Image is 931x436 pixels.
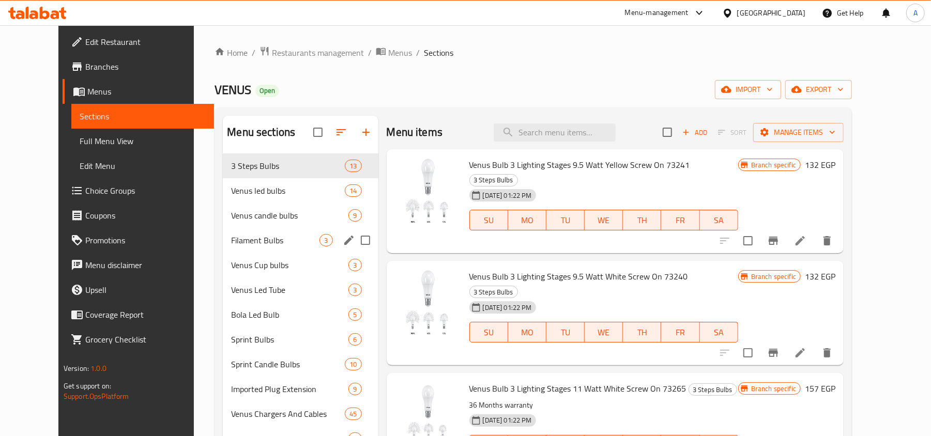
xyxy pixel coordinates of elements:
a: Branches [63,54,214,79]
span: 14 [345,186,361,196]
a: Full Menu View [71,129,214,153]
span: Manage items [761,126,835,139]
button: Add section [354,120,378,145]
span: Menus [87,85,206,98]
span: Branch specific [747,384,800,394]
span: SU [474,213,504,228]
button: Branch-specific-item [761,340,786,365]
button: delete [815,228,840,253]
span: Filament Bulbs [231,234,319,246]
a: Menu disclaimer [63,253,214,277]
a: Menus [63,79,214,104]
span: Grocery Checklist [85,333,206,346]
div: items [319,234,332,246]
button: edit [341,232,357,248]
div: [GEOGRAPHIC_DATA] [737,7,805,19]
span: FR [665,213,695,228]
span: Get support on: [64,379,111,393]
span: 9 [349,384,361,394]
span: [DATE] 01:22 PM [479,303,536,313]
span: Sprint Bulbs [231,333,348,346]
button: export [785,80,852,99]
span: Coverage Report [85,308,206,321]
span: import [723,83,773,96]
button: TH [623,210,661,230]
span: Sort sections [329,120,354,145]
div: Imported Plug Extension9 [223,377,378,401]
span: Add [681,127,709,138]
div: items [345,408,361,420]
a: Edit Restaurant [63,29,214,54]
span: TH [627,325,657,340]
a: Support.OpsPlatform [64,390,129,403]
div: 3 Steps Bulbs [469,286,518,298]
button: SU [469,210,508,230]
span: 3 Steps Bulbs [470,286,517,298]
span: Edit Restaurant [85,36,206,48]
span: Branch specific [747,160,800,170]
h6: 132 EGP [805,158,835,172]
span: TH [627,213,657,228]
span: Open [255,86,279,95]
span: SA [704,213,734,228]
span: A [913,7,918,19]
div: Venus candle bulbs9 [223,203,378,228]
li: / [416,46,420,59]
span: Add item [678,124,711,141]
span: Venus Bulb 3 Lighting Stages 11 Watt White Screw On 73265 [469,381,686,396]
span: Branches [85,60,206,73]
span: [DATE] 01:22 PM [479,191,536,200]
button: delete [815,340,840,365]
span: TU [551,325,581,340]
button: Manage items [753,123,844,142]
button: FR [661,322,699,342]
a: Sections [71,104,214,129]
span: WE [589,213,619,228]
h2: Menu items [387,124,443,140]
span: MO [512,325,542,340]
span: MO [512,213,542,228]
a: Edit menu item [794,235,806,247]
button: Branch-specific-item [761,228,786,253]
div: Sprint Candle Bulbs10 [223,352,378,377]
div: Venus Led Tube [231,284,348,296]
div: Bola Led Bulb5 [223,302,378,327]
nav: breadcrumb [215,46,852,59]
div: items [348,308,361,321]
div: items [348,284,361,296]
span: Sections [424,46,453,59]
span: 3 Steps Bulbs [470,174,517,186]
span: 10 [345,360,361,369]
button: MO [508,210,546,230]
a: Coupons [63,203,214,228]
span: 3 [349,285,361,295]
div: Open [255,85,279,97]
span: Edit Menu [80,160,206,172]
span: TU [551,213,581,228]
span: Sprint Candle Bulbs [231,358,345,370]
p: 36 Months warranty [469,399,738,412]
span: [DATE] 01:22 PM [479,415,536,425]
div: items [345,358,361,370]
a: Grocery Checklist [63,327,214,352]
div: 3 Steps Bulbs [231,160,345,172]
div: Venus candle bulbs [231,209,348,222]
span: 13 [345,161,361,171]
div: Venus led bulbs [231,184,345,197]
span: Bola Led Bulb [231,308,348,321]
a: Upsell [63,277,214,302]
span: WE [589,325,619,340]
a: Choice Groups [63,178,214,203]
span: 9 [349,211,361,221]
span: 3 Steps Bulbs [689,384,737,396]
span: 45 [345,409,361,419]
span: VENUS [215,78,251,101]
span: FR [665,325,695,340]
span: 1.0.0 [90,362,106,375]
a: Promotions [63,228,214,253]
a: Edit Menu [71,153,214,178]
div: 3 Steps Bulbs [469,174,518,186]
span: export [793,83,844,96]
